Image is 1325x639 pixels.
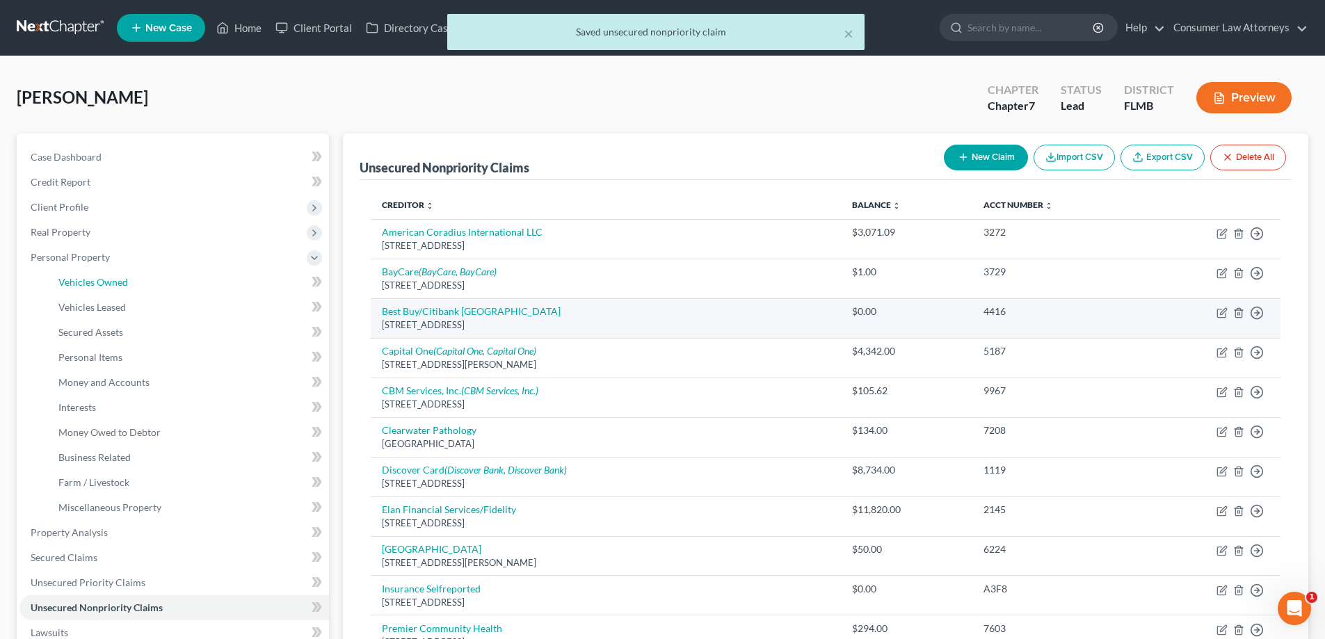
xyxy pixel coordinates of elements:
[47,470,329,495] a: Farm / Livestock
[31,601,163,613] span: Unsecured Nonpriority Claims
[852,384,961,398] div: $105.62
[382,424,476,436] a: Clearwater Pathology
[19,145,329,170] a: Case Dashboard
[461,385,538,396] i: (CBM Services, Inc.)
[983,582,1131,596] div: A3F8
[382,437,830,451] div: [GEOGRAPHIC_DATA]
[47,395,329,420] a: Interests
[1061,98,1102,114] div: Lead
[58,376,150,388] span: Money and Accounts
[31,551,97,563] span: Secured Claims
[1061,82,1102,98] div: Status
[983,384,1131,398] div: 9967
[444,464,567,476] i: (Discover Bank, Discover Bank)
[58,401,96,413] span: Interests
[58,426,161,438] span: Money Owed to Debtor
[31,151,102,163] span: Case Dashboard
[426,202,434,210] i: unfold_more
[983,265,1131,279] div: 3729
[983,200,1053,210] a: Acct Number unfold_more
[1306,592,1317,603] span: 1
[19,520,329,545] a: Property Analysis
[382,266,497,277] a: BayCare(BayCare, BayCare)
[382,305,561,317] a: Best Buy/Citibank [GEOGRAPHIC_DATA]
[458,25,853,39] div: Saved unsecured nonpriority claim
[31,251,110,263] span: Personal Property
[58,276,128,288] span: Vehicles Owned
[47,270,329,295] a: Vehicles Owned
[983,305,1131,318] div: 4416
[17,87,148,107] span: [PERSON_NAME]
[58,301,126,313] span: Vehicles Leased
[983,225,1131,239] div: 3272
[31,176,90,188] span: Credit Report
[58,451,131,463] span: Business Related
[31,576,145,588] span: Unsecured Priority Claims
[1121,145,1205,170] a: Export CSV
[382,385,538,396] a: CBM Services, Inc.(CBM Services, Inc.)
[58,501,161,513] span: Miscellaneous Property
[58,326,123,338] span: Secured Assets
[382,200,434,210] a: Creditor unfold_more
[31,526,108,538] span: Property Analysis
[1196,82,1292,113] button: Preview
[988,82,1038,98] div: Chapter
[983,622,1131,636] div: 7603
[31,226,90,238] span: Real Property
[382,596,830,609] div: [STREET_ADDRESS]
[47,420,329,445] a: Money Owed to Debtor
[47,345,329,370] a: Personal Items
[19,545,329,570] a: Secured Claims
[382,358,830,371] div: [STREET_ADDRESS][PERSON_NAME]
[988,98,1038,114] div: Chapter
[844,25,853,42] button: ×
[19,170,329,195] a: Credit Report
[983,423,1131,437] div: 7208
[983,463,1131,477] div: 1119
[852,225,961,239] div: $3,071.09
[852,463,961,477] div: $8,734.00
[852,200,901,210] a: Balance unfold_more
[360,159,529,176] div: Unsecured Nonpriority Claims
[382,517,830,530] div: [STREET_ADDRESS]
[419,266,497,277] i: (BayCare, BayCare)
[382,318,830,332] div: [STREET_ADDRESS]
[1278,592,1311,625] iframe: Intercom live chat
[852,622,961,636] div: $294.00
[1124,98,1174,114] div: FLMB
[1034,145,1115,170] button: Import CSV
[382,279,830,292] div: [STREET_ADDRESS]
[31,626,68,638] span: Lawsuits
[47,445,329,470] a: Business Related
[1045,202,1053,210] i: unfold_more
[382,345,536,357] a: Capital One(Capital One, Capital One)
[983,344,1131,358] div: 5187
[58,476,129,488] span: Farm / Livestock
[852,423,961,437] div: $134.00
[852,344,961,358] div: $4,342.00
[852,305,961,318] div: $0.00
[382,503,516,515] a: Elan Financial Services/Fidelity
[382,622,502,634] a: Premier Community Health
[58,351,122,363] span: Personal Items
[47,295,329,320] a: Vehicles Leased
[382,226,543,238] a: American Coradius International LLC
[983,503,1131,517] div: 2145
[382,556,830,569] div: [STREET_ADDRESS][PERSON_NAME]
[47,370,329,395] a: Money and Accounts
[47,495,329,520] a: Miscellaneous Property
[19,570,329,595] a: Unsecured Priority Claims
[47,320,329,345] a: Secured Assets
[944,145,1028,170] button: New Claim
[892,202,901,210] i: unfold_more
[31,201,88,213] span: Client Profile
[852,542,961,556] div: $50.00
[1124,82,1174,98] div: District
[852,503,961,517] div: $11,820.00
[1210,145,1286,170] button: Delete All
[382,464,567,476] a: Discover Card(Discover Bank, Discover Bank)
[382,239,830,252] div: [STREET_ADDRESS]
[382,477,830,490] div: [STREET_ADDRESS]
[983,542,1131,556] div: 6224
[852,582,961,596] div: $0.00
